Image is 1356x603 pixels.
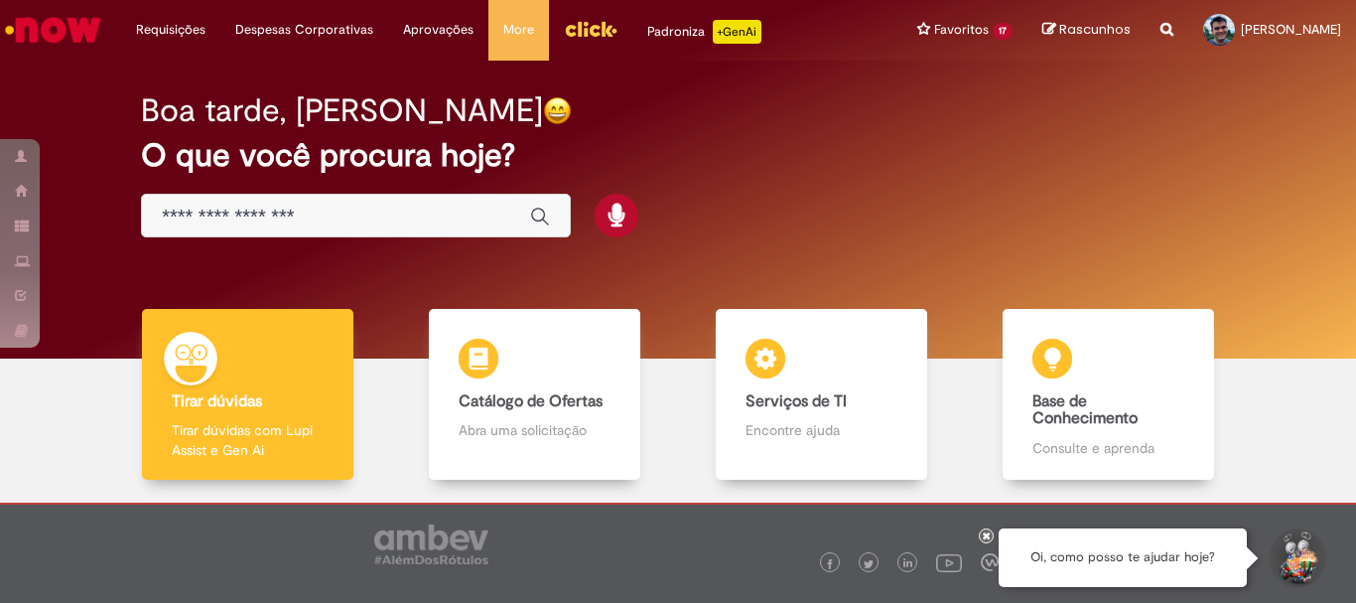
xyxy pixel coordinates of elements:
a: Base de Conhecimento Consulte e aprenda [965,309,1252,481]
span: Requisições [136,20,205,40]
p: Abra uma solicitação [459,420,610,440]
button: Iniciar Conversa de Suporte [1267,528,1326,588]
span: [PERSON_NAME] [1241,21,1341,38]
img: logo_footer_linkedin.png [903,558,913,570]
img: logo_footer_facebook.png [825,559,835,569]
div: Padroniza [647,20,761,44]
b: Tirar dúvidas [172,391,262,411]
span: Despesas Corporativas [235,20,373,40]
span: Favoritos [934,20,989,40]
a: Rascunhos [1042,21,1131,40]
img: logo_footer_ambev_rotulo_gray.png [374,525,488,564]
img: happy-face.png [543,96,572,125]
img: logo_footer_twitter.png [864,559,874,569]
img: logo_footer_youtube.png [936,549,962,575]
a: Catálogo de Ofertas Abra uma solicitação [391,309,678,481]
span: More [503,20,534,40]
p: +GenAi [713,20,761,44]
img: ServiceNow [2,10,104,50]
a: Tirar dúvidas Tirar dúvidas com Lupi Assist e Gen Ai [104,309,391,481]
span: Rascunhos [1059,20,1131,39]
div: Oi, como posso te ajudar hoje? [999,528,1247,587]
h2: O que você procura hoje? [141,138,1215,173]
b: Serviços de TI [746,391,847,411]
span: 17 [993,23,1013,40]
p: Consulte e aprenda [1032,438,1183,458]
h2: Boa tarde, [PERSON_NAME] [141,93,543,128]
b: Base de Conhecimento [1032,391,1138,429]
img: click_logo_yellow_360x200.png [564,14,617,44]
b: Catálogo de Ofertas [459,391,603,411]
span: Aprovações [403,20,474,40]
p: Tirar dúvidas com Lupi Assist e Gen Ai [172,420,323,460]
a: Serviços de TI Encontre ajuda [678,309,965,481]
img: logo_footer_workplace.png [981,553,999,571]
p: Encontre ajuda [746,420,896,440]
